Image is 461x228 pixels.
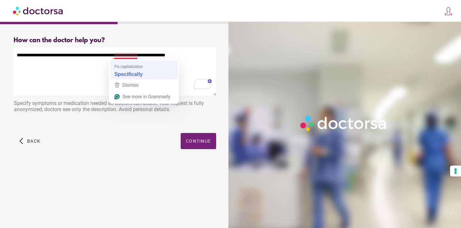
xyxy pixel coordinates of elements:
[298,113,390,134] img: Logo-Doctorsa-trans-White-partial-flat.png
[186,138,211,144] span: Continue
[17,133,43,149] button: arrow_back_ios Back
[27,138,40,144] span: Back
[444,7,453,16] img: icons8-customer-100.png
[14,47,216,96] textarea: To enrich screen reader interactions, please activate Accessibility in Grammarly extension settings
[14,37,216,44] div: How can the doctor help you?
[14,97,216,117] div: Specify symptoms or medication needed so doctors can assist. Your request is fully anonymized; do...
[450,166,461,176] button: Your consent preferences for tracking technologies
[13,4,64,18] img: Doctorsa.com
[181,133,216,149] button: Continue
